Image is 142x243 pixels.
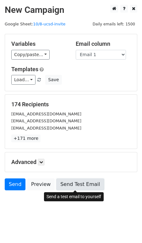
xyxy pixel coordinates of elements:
[11,119,81,123] small: [EMAIL_ADDRESS][DOMAIN_NAME]
[5,22,65,26] small: Google Sheet:
[11,66,38,72] a: Templates
[90,21,137,28] span: Daily emails left: 1500
[11,135,41,142] a: +171 more
[111,213,142,243] iframe: Chat Widget
[11,112,81,116] small: [EMAIL_ADDRESS][DOMAIN_NAME]
[90,22,137,26] a: Daily emails left: 1500
[44,192,104,201] div: Send a test email to yourself
[11,126,81,130] small: [EMAIL_ADDRESS][DOMAIN_NAME]
[76,40,131,47] h5: Email column
[11,50,50,60] a: Copy/paste...
[45,75,62,85] button: Save
[11,159,131,166] h5: Advanced
[11,75,35,85] a: Load...
[33,22,65,26] a: 10/8-ucsd-invite
[11,101,131,108] h5: 174 Recipients
[56,178,104,190] a: Send Test Email
[27,178,55,190] a: Preview
[11,40,66,47] h5: Variables
[5,5,137,15] h2: New Campaign
[5,178,25,190] a: Send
